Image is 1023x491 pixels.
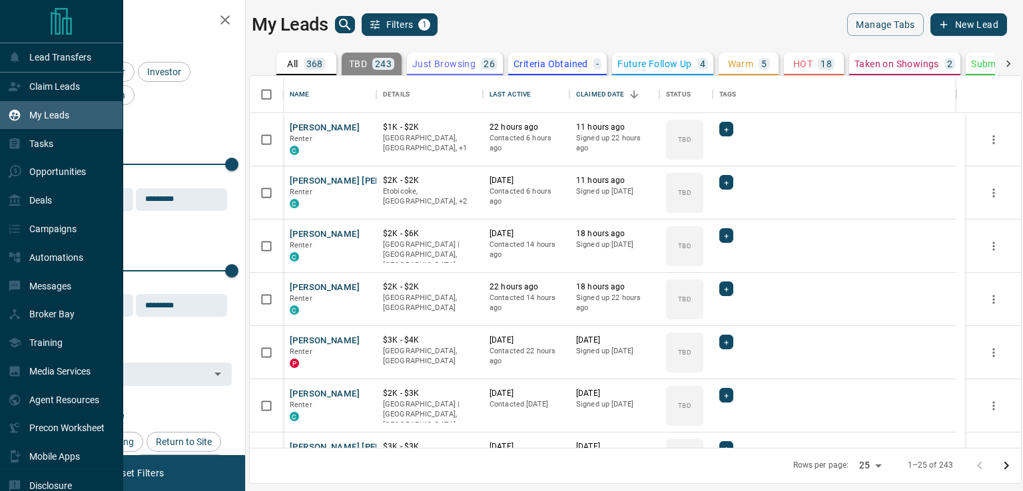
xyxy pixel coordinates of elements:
p: 26 [484,59,495,69]
div: Last Active [490,76,531,113]
p: Midtown | Central, Toronto [383,186,476,207]
p: Just Browsing [412,59,476,69]
p: [DATE] [490,228,563,240]
span: + [724,442,729,455]
p: [GEOGRAPHIC_DATA], [GEOGRAPHIC_DATA] [383,346,476,367]
span: Investor [143,67,186,77]
p: [DATE] [576,388,653,399]
button: [PERSON_NAME] [290,122,360,134]
p: Contacted 14 hours ago [490,240,563,260]
p: - [596,59,599,69]
p: Signed up 22 hours ago [576,133,653,154]
p: Signed up 22 hours ago [576,293,653,313]
p: [DATE] [490,335,563,346]
p: Contacted 22 hours ago [490,346,563,367]
div: 25 [854,456,886,475]
div: Return to Site [147,432,221,452]
p: TBD [678,188,691,198]
p: $3K - $3K [383,441,476,452]
p: [GEOGRAPHIC_DATA] | [GEOGRAPHIC_DATA], [GEOGRAPHIC_DATA] [383,399,476,430]
p: TBD [678,347,691,357]
p: TBD [678,401,691,410]
button: Manage Tabs [847,13,923,36]
p: Signed up [DATE] [576,186,653,197]
p: [DATE] [490,441,563,452]
p: TBD [678,241,691,251]
div: Tags [719,76,737,113]
p: 4 [700,59,705,69]
div: Details [383,76,410,113]
p: 11 hours ago [576,175,653,186]
p: [GEOGRAPHIC_DATA] | [GEOGRAPHIC_DATA], [GEOGRAPHIC_DATA] [383,240,476,271]
p: Contacted 6 hours ago [490,133,563,154]
div: Claimed Date [576,76,625,113]
span: Return to Site [151,436,216,447]
button: [PERSON_NAME] [PERSON_NAME] [290,175,432,188]
button: search button [335,16,355,33]
span: Renter [290,241,312,249]
button: more [984,396,1004,416]
span: 1 [420,20,429,29]
p: 18 hours ago [576,228,653,240]
span: + [724,282,729,295]
div: + [719,335,733,349]
div: Status [659,76,713,113]
div: + [719,175,733,190]
p: [DATE] [576,335,653,346]
p: Contacted 6 hours ago [490,186,563,207]
button: Sort [625,85,643,104]
p: 18 [821,59,832,69]
p: $2K - $6K [383,228,476,240]
p: Rows per page: [793,460,849,471]
span: + [724,335,729,349]
button: Open [208,365,227,383]
div: Name [283,76,376,113]
p: [DATE] [490,175,563,186]
p: Signed up [DATE] [576,346,653,357]
button: more [984,130,1004,150]
span: + [724,389,729,402]
button: more [984,343,1004,363]
p: 1–25 of 243 [908,460,953,471]
button: [PERSON_NAME] [290,335,360,347]
span: Renter [290,294,312,303]
div: Name [290,76,310,113]
p: 22 hours ago [490,122,563,133]
span: Renter [290,188,312,196]
p: 5 [761,59,767,69]
button: Reset Filters [101,462,172,484]
p: Future Follow Up [617,59,691,69]
p: $2K - $3K [383,388,476,399]
p: [DATE] [576,441,653,452]
p: All [287,59,298,69]
p: Contacted 14 hours ago [490,293,563,313]
div: condos.ca [290,305,299,315]
span: + [724,229,729,242]
p: Contacted [DATE] [490,399,563,410]
span: Renter [290,134,312,143]
p: TBD [678,294,691,304]
button: [PERSON_NAME] [290,388,360,401]
p: Criteria Obtained [513,59,588,69]
span: Renter [290,401,312,409]
p: Warm [728,59,754,69]
button: more [984,236,1004,256]
p: Signed up [DATE] [576,240,653,250]
p: $2K - $2K [383,175,476,186]
p: Signed up [DATE] [576,399,653,410]
div: Last Active [483,76,569,113]
p: 11 hours ago [576,122,653,133]
div: condos.ca [290,252,299,261]
button: New Lead [930,13,1007,36]
p: TBD [349,59,367,69]
p: TBD [678,134,691,144]
span: + [724,122,729,136]
div: condos.ca [290,412,299,421]
p: [DATE] [490,388,563,399]
span: Renter [290,347,312,356]
button: more [984,183,1004,203]
div: + [719,281,733,296]
p: 368 [306,59,323,69]
button: Filters1 [362,13,438,36]
p: 22 hours ago [490,281,563,293]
